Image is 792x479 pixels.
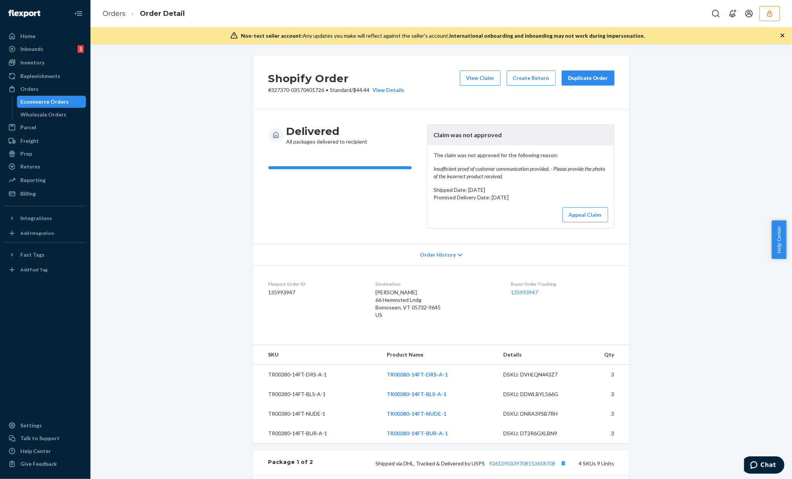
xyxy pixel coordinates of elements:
td: TR00380-14FT-DRS-A-1 [253,364,381,384]
dt: Buyer Order Tracking [511,281,614,287]
a: Orders [103,9,126,18]
div: Ecommerce Orders [21,98,69,106]
button: Integrations [5,212,86,224]
td: 3 [580,384,630,404]
a: Inbounds1 [5,43,86,55]
div: Prep [20,150,32,158]
div: 4 SKUs 9 Units [313,458,614,468]
button: Open account menu [741,6,757,21]
a: Replenishments [5,70,86,82]
a: Billing [5,188,86,200]
a: Add Fast Tag [5,264,86,276]
a: Orders [5,83,86,95]
div: Help Center [20,447,51,455]
p: Promised Delivery Date: [DATE] [434,194,608,201]
dt: Flexport Order ID [268,281,364,287]
span: [PERSON_NAME] 66 Hemmsted Lndg Bomoseen, VT 05732-9645 US [376,289,441,318]
a: Help Center [5,445,86,457]
td: 3 [580,404,630,424]
a: Order Detail [140,9,185,18]
td: TR00380-14FT-NUDE-1 [253,404,381,424]
td: TR00380-14FT-BLS-A-1 [253,384,381,404]
div: Billing [20,190,36,197]
div: DSKU: DVHLQN443Z7 [503,371,574,378]
button: Help Center [772,220,786,259]
button: View Details [370,86,405,94]
div: All packages delivered to recipient [286,124,368,145]
button: Appeal Claim [562,207,608,222]
ol: breadcrumbs [97,3,191,25]
div: Returns [20,163,40,170]
div: Fast Tags [20,251,44,259]
div: Duplicate Order [568,74,608,82]
td: TR00380-14FT-BUR-A-1 [253,424,381,443]
div: Add Integration [20,230,54,236]
p: # 327370-03570401726 / $44.44 [268,86,405,94]
span: • [326,87,329,93]
div: Any updates you make will reflect against the seller's account. [241,32,645,40]
a: Ecommerce Orders [17,96,86,108]
button: Talk to Support [5,432,86,444]
a: 135993947 [511,289,538,295]
div: Home [20,32,35,40]
div: Give Feedback [20,460,57,468]
a: Prep [5,148,86,160]
span: Shipped via DHL, Tracked & Delivered by USPS [376,460,568,467]
dd: 135993947 [268,289,364,296]
a: 9261290339708153658708 [489,460,556,467]
div: Replenishments [20,72,60,80]
div: DSKU: DNRA39SB7RH [503,410,574,418]
td: 3 [580,364,630,384]
th: Product Name [381,345,498,365]
button: Close Navigation [71,6,86,21]
button: Open Search Box [708,6,723,21]
td: 3 [580,424,630,443]
p: The claim was not approved for the following reason: [434,152,608,180]
span: Standard [330,87,352,93]
div: Parcel [20,124,36,131]
a: TR00380-14FT-NUDE-1 [387,410,447,417]
a: Settings [5,419,86,432]
a: TR00380-14FT-DRS-A-1 [387,371,448,378]
button: Give Feedback [5,458,86,470]
a: Home [5,30,86,42]
div: Package 1 of 2 [268,458,314,468]
button: Copy tracking number [559,458,568,468]
dt: Destination [376,281,499,287]
div: Inbounds [20,45,43,53]
p: Shipped Date: [DATE] [434,186,608,194]
button: Fast Tags [5,249,86,261]
a: Parcel [5,121,86,133]
iframe: Opens a widget where you can chat to one of our agents [744,456,784,475]
h3: Delivered [286,124,368,138]
h2: Shopify Order [268,70,405,86]
a: Freight [5,135,86,147]
div: Inventory [20,59,44,66]
a: TR00380-14FT-BUR-A-1 [387,430,448,436]
div: Wholesale Orders [21,111,67,118]
a: TR00380-14FT-BLS-A-1 [387,391,447,397]
div: Talk to Support [20,435,60,442]
th: Details [497,345,580,365]
div: DSKU: DT2R6GXLBN9 [503,430,574,437]
a: Inventory [5,57,86,69]
em: Insufficient proof of customer communication provided. - Please provide the photo of the incorrec... [434,165,608,180]
div: Settings [20,422,42,429]
div: Orders [20,85,38,93]
a: Reporting [5,174,86,186]
span: Non-test seller account: [241,32,303,39]
button: Create Return [507,70,556,86]
button: Open notifications [725,6,740,21]
th: Qty [580,345,630,365]
div: DSKU: DDWLBYL566G [503,390,574,398]
header: Claim was not approved [427,125,614,145]
th: SKU [253,345,381,365]
span: International onboarding and inbounding may not work during impersonation. [449,32,645,39]
div: Reporting [20,176,46,184]
div: Freight [20,137,39,145]
a: Returns [5,161,86,173]
div: 1 [78,45,84,53]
